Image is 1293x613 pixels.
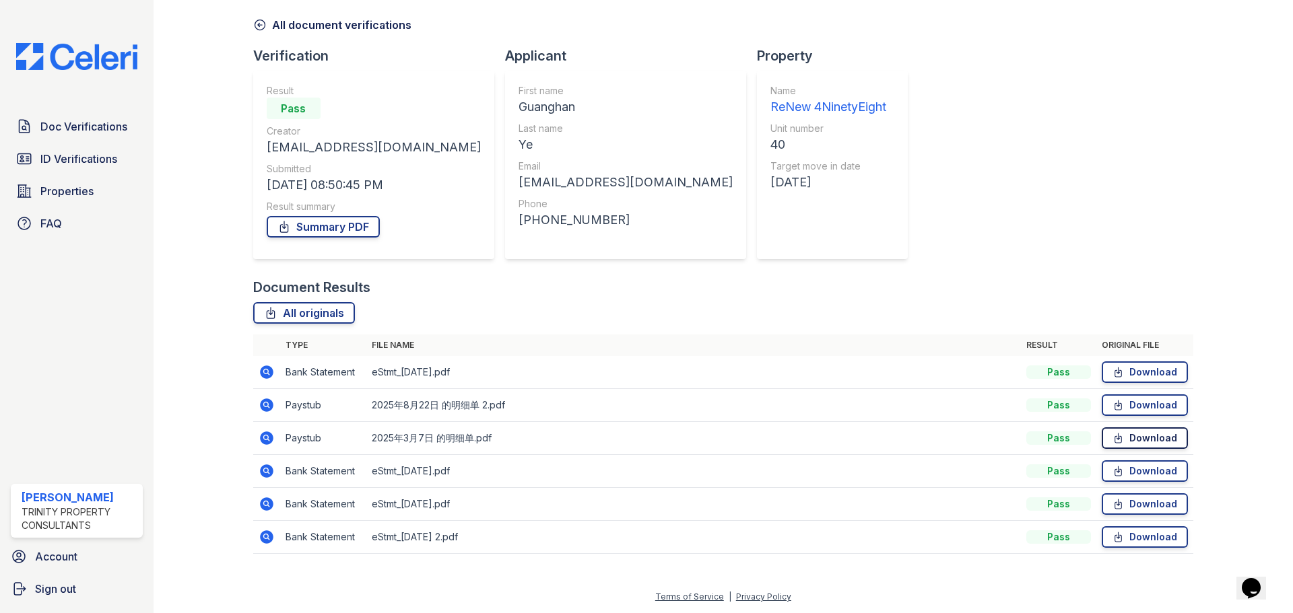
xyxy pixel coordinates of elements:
[22,505,137,532] div: Trinity Property Consultants
[40,118,127,135] span: Doc Verifications
[1102,493,1188,515] a: Download
[267,124,481,138] div: Creator
[770,122,886,135] div: Unit number
[1102,526,1188,548] a: Download
[519,122,733,135] div: Last name
[1026,530,1091,544] div: Pass
[519,159,733,173] div: Email
[366,356,1021,389] td: eStmt_[DATE].pdf
[267,200,481,213] div: Result summary
[267,216,380,238] a: Summary PDF
[35,548,77,565] span: Account
[267,138,481,157] div: [EMAIL_ADDRESS][DOMAIN_NAME]
[770,135,886,154] div: 40
[1102,361,1188,383] a: Download
[757,46,919,65] div: Property
[366,389,1021,422] td: 2025年8月22日 的明细单 2.pdf
[253,17,411,33] a: All document verifications
[280,389,366,422] td: Paystub
[519,84,733,98] div: First name
[655,591,724,602] a: Terms of Service
[729,591,731,602] div: |
[519,173,733,192] div: [EMAIL_ADDRESS][DOMAIN_NAME]
[40,183,94,199] span: Properties
[267,162,481,176] div: Submitted
[253,46,505,65] div: Verification
[1026,365,1091,379] div: Pass
[11,113,143,140] a: Doc Verifications
[505,46,757,65] div: Applicant
[280,422,366,455] td: Paystub
[736,591,791,602] a: Privacy Policy
[1026,464,1091,478] div: Pass
[5,43,148,70] img: CE_Logo_Blue-a8612792a0a2168367f1c8372b55b34899dd931a85d93a1a3d3e32e68fde9ad4.png
[280,334,366,356] th: Type
[253,278,370,297] div: Document Results
[253,302,355,324] a: All originals
[267,98,321,119] div: Pass
[35,581,76,597] span: Sign out
[1236,559,1280,600] iframe: chat widget
[5,543,148,570] a: Account
[267,84,481,98] div: Result
[770,84,886,116] a: Name ReNew 4NinetyEight
[770,84,886,98] div: Name
[1102,394,1188,416] a: Download
[770,159,886,173] div: Target move in date
[770,98,886,116] div: ReNew 4NinetyEight
[366,334,1021,356] th: File name
[366,455,1021,488] td: eStmt_[DATE].pdf
[519,197,733,211] div: Phone
[1026,431,1091,445] div: Pass
[11,145,143,172] a: ID Verifications
[366,422,1021,455] td: 2025年3月7日 的明细单.pdf
[1021,334,1096,356] th: Result
[11,178,143,205] a: Properties
[1026,398,1091,412] div: Pass
[366,488,1021,521] td: eStmt_[DATE].pdf
[1096,334,1193,356] th: Original file
[1102,427,1188,449] a: Download
[267,176,481,194] div: [DATE] 08:50:45 PM
[280,521,366,554] td: Bank Statement
[519,98,733,116] div: Guanghan
[770,173,886,192] div: [DATE]
[40,215,62,231] span: FAQ
[280,488,366,521] td: Bank Statement
[519,135,733,154] div: Ye
[280,356,366,389] td: Bank Statement
[40,151,117,167] span: ID Verifications
[366,521,1021,554] td: eStmt_[DATE] 2.pdf
[5,575,148,602] a: Sign out
[1026,497,1091,511] div: Pass
[22,489,137,505] div: [PERSON_NAME]
[280,455,366,488] td: Bank Statement
[519,211,733,229] div: [PHONE_NUMBER]
[11,210,143,237] a: FAQ
[1102,460,1188,482] a: Download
